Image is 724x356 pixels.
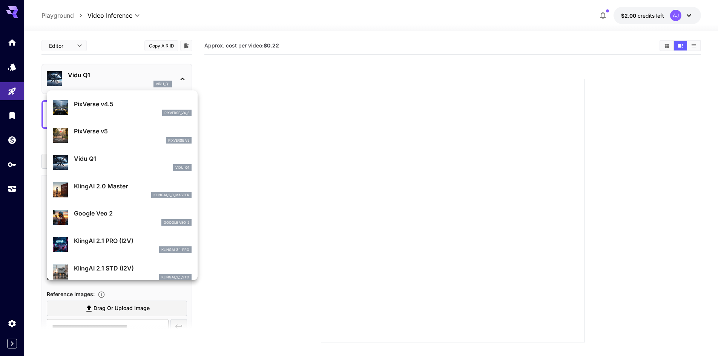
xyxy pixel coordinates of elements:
[74,127,192,136] p: PixVerse v5
[164,220,189,225] p: google_veo_2
[53,261,192,284] div: KlingAI 2.1 STD (I2V)klingai_2_1_std
[53,179,192,202] div: KlingAI 2.0 Masterklingai_2_0_master
[53,151,192,174] div: Vidu Q1vidu_q1
[53,96,192,119] div: PixVerse v4.5pixverse_v4_5
[74,99,192,108] p: PixVerse v4.5
[161,247,189,252] p: klingai_2_1_pro
[53,206,192,229] div: Google Veo 2google_veo_2
[164,110,189,116] p: pixverse_v4_5
[74,236,192,245] p: KlingAI 2.1 PRO (I2V)
[175,165,189,170] p: vidu_q1
[74,264,192,273] p: KlingAI 2.1 STD (I2V)
[161,275,189,280] p: klingai_2_1_std
[53,233,192,256] div: KlingAI 2.1 PRO (I2V)klingai_2_1_pro
[74,154,192,163] p: Vidu Q1
[168,138,189,143] p: pixverse_v5
[153,193,189,198] p: klingai_2_0_master
[53,124,192,147] div: PixVerse v5pixverse_v5
[74,209,192,218] p: Google Veo 2
[74,182,192,191] p: KlingAI 2.0 Master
